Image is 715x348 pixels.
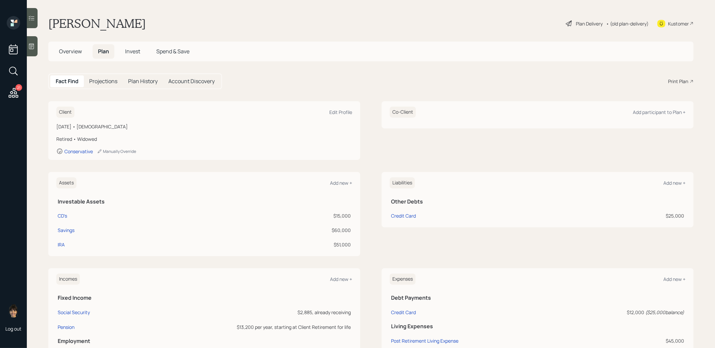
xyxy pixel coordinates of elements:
div: Plan Delivery [576,20,603,27]
div: Credit Card [391,212,416,219]
h5: Investable Assets [58,198,351,205]
h6: Expenses [390,274,416,285]
h5: Plan History [128,78,158,84]
h6: Liabilities [390,177,415,188]
span: Plan [98,48,109,55]
div: • (old plan-delivery) [606,20,649,27]
div: $60,000 [197,227,351,234]
div: Log out [5,326,21,332]
div: Conservative [64,148,93,155]
div: $25,000 [558,212,684,219]
h1: [PERSON_NAME] [48,16,146,31]
div: Credit Card [391,309,416,315]
h6: Assets [56,177,76,188]
h6: Co-Client [390,107,416,118]
div: $51,000 [197,241,351,248]
div: CD's [58,212,67,219]
div: Retired • Widowed [56,135,352,142]
img: treva-nostdahl-headshot.png [7,304,20,317]
div: Pension [58,324,74,330]
div: Social Security [58,309,90,315]
div: Add new + [330,276,352,282]
div: Kustomer [668,20,689,27]
div: Add new + [330,180,352,186]
span: Spend & Save [156,48,189,55]
div: $12,000 [555,309,684,316]
div: Savings [58,227,74,234]
h5: Account Discovery [168,78,215,84]
div: Add new + [663,276,685,282]
div: $13,200 per year, starting at Client Retirement for life [164,324,351,331]
div: Print Plan [668,78,688,85]
h5: Projections [89,78,117,84]
h5: Living Expenses [391,323,684,330]
div: Edit Profile [329,109,352,115]
div: Add new + [663,180,685,186]
span: Overview [59,48,82,55]
div: Add participant to Plan + [633,109,685,115]
h5: Fact Find [56,78,78,84]
div: [DATE] • [DEMOGRAPHIC_DATA] [56,123,352,130]
span: Invest [125,48,140,55]
div: 21 [15,84,22,91]
div: $15,000 [197,212,351,219]
h6: Incomes [56,274,80,285]
i: ( $25,000 balance) [645,309,684,315]
h5: Other Debts [391,198,684,205]
div: $2,885, already receiving [164,309,351,316]
div: $45,000 [555,337,684,344]
h6: Client [56,107,74,118]
div: IRA [58,241,65,248]
h5: Debt Payments [391,295,684,301]
h5: Fixed Income [58,295,351,301]
div: Post Retirement Living Expense [391,338,458,344]
div: Manually Override [97,149,136,154]
h5: Employment [58,338,351,344]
